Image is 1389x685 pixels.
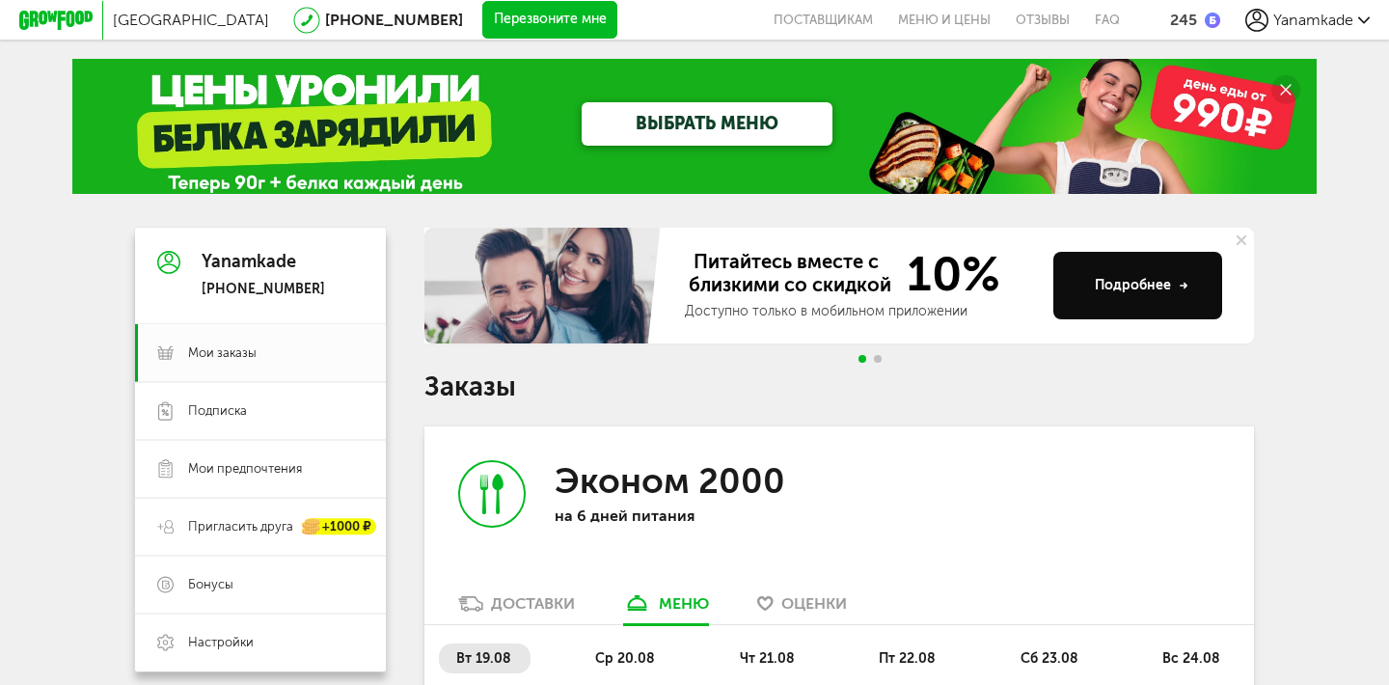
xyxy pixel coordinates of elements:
[188,518,293,535] span: Пригласить друга
[482,1,617,40] button: Перезвоните мне
[135,498,386,556] a: Пригласить друга +1000 ₽
[874,355,882,363] span: Go to slide 2
[879,650,936,667] span: пт 22.08
[491,594,575,613] div: Доставки
[1205,13,1220,28] img: bonus_b.cdccf46.png
[135,324,386,382] a: Мои заказы
[325,11,463,29] a: [PHONE_NUMBER]
[1162,650,1220,667] span: вс 24.08
[202,281,325,298] div: [PHONE_NUMBER]
[135,440,386,498] a: Мои предпочтения
[449,593,585,624] a: Доставки
[895,250,1000,298] span: 10%
[1273,11,1353,29] span: Yanamkade
[555,460,785,502] h3: Эконом 2000
[1021,650,1078,667] span: сб 23.08
[456,650,511,667] span: вт 19.08
[858,355,866,363] span: Go to slide 1
[188,460,302,478] span: Мои предпочтения
[188,344,257,362] span: Мои заказы
[135,556,386,614] a: Бонусы
[659,594,709,613] div: меню
[595,650,655,667] span: ср 20.08
[748,593,857,624] a: Оценки
[1053,252,1222,319] button: Подробнее
[1170,11,1197,29] div: 245
[113,11,269,29] span: [GEOGRAPHIC_DATA]
[582,102,832,146] a: ВЫБРАТЬ МЕНЮ
[135,382,386,440] a: Подписка
[202,253,325,272] div: Yanamkade
[781,594,847,613] span: Оценки
[188,634,254,651] span: Настройки
[188,576,233,593] span: Бонусы
[303,519,376,535] div: +1000 ₽
[555,507,805,525] p: на 6 дней питания
[135,614,386,671] a: Настройки
[685,302,1038,321] div: Доступно только в мобильном приложении
[424,228,666,343] img: family-banner.579af9d.jpg
[740,650,795,667] span: чт 21.08
[1095,276,1188,295] div: Подробнее
[685,250,895,298] span: Питайтесь вместе с близкими со скидкой
[613,593,719,624] a: меню
[188,402,247,420] span: Подписка
[424,374,1254,399] h1: Заказы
